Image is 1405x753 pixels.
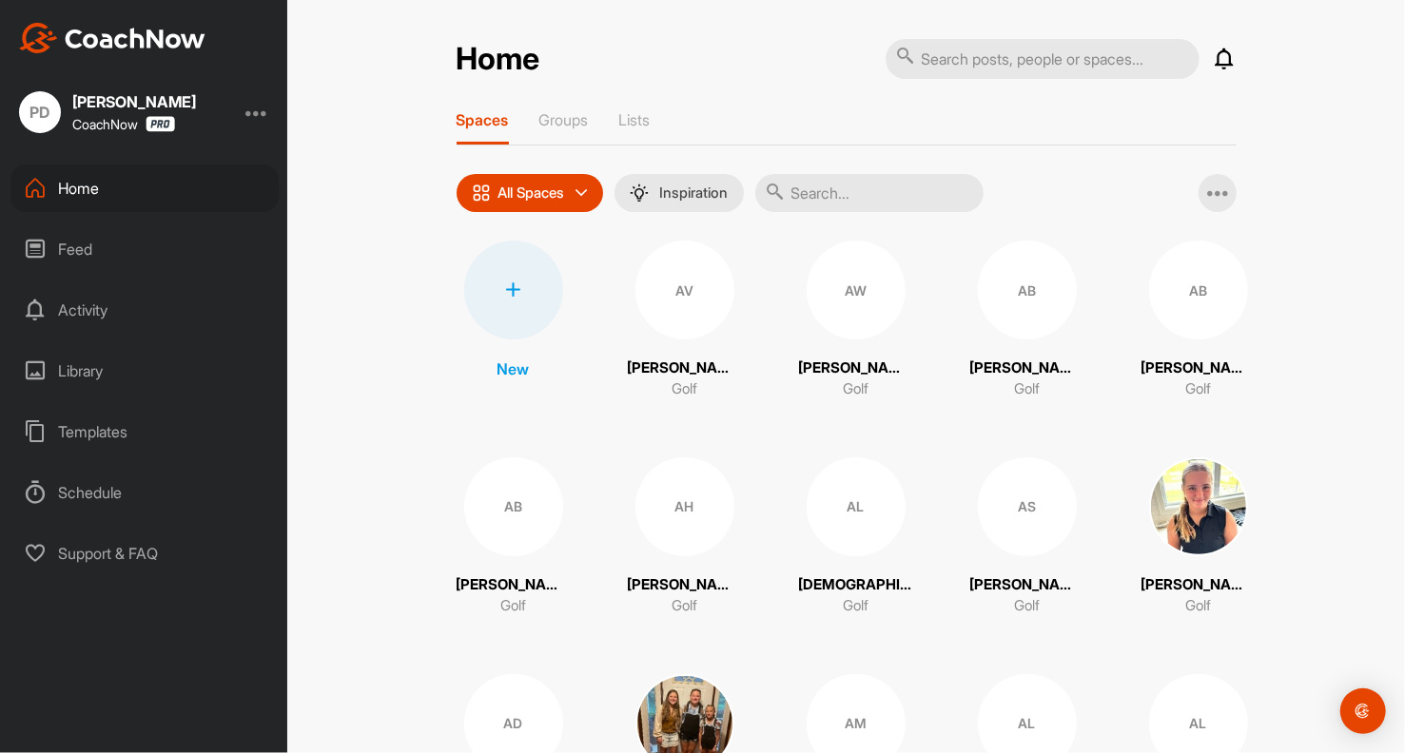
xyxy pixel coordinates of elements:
[10,469,279,516] div: Schedule
[799,241,913,400] a: AW[PERSON_NAME]Golf
[628,457,742,617] a: AH[PERSON_NAME]Golf
[755,174,984,212] input: Search...
[457,41,540,78] h2: Home
[799,357,913,379] p: [PERSON_NAME]
[1014,595,1040,617] p: Golf
[635,241,734,339] div: AV
[19,23,205,53] img: CoachNow
[628,357,742,379] p: [PERSON_NAME]
[10,530,279,577] div: Support & FAQ
[498,185,565,201] p: All Spaces
[1014,378,1040,400] p: Golf
[10,164,279,212] div: Home
[970,357,1084,379] p: [PERSON_NAME]
[498,357,530,380] p: New
[10,408,279,455] div: Templates
[472,183,491,203] img: icon
[72,116,175,132] div: CoachNow
[457,110,509,129] p: Spaces
[19,91,61,133] div: PD
[1142,574,1256,596] p: [PERSON_NAME]
[660,185,729,201] p: Inspiration
[619,110,651,129] p: Lists
[886,39,1200,79] input: Search posts, people or spaces...
[807,241,906,339] div: AW
[843,595,868,617] p: Golf
[799,457,913,617] a: AL[DEMOGRAPHIC_DATA][PERSON_NAME]Golf
[978,241,1077,339] div: AB
[799,574,913,596] p: [DEMOGRAPHIC_DATA][PERSON_NAME]
[1185,378,1211,400] p: Golf
[672,378,697,400] p: Golf
[630,183,649,203] img: menuIcon
[807,457,906,556] div: AL
[1149,457,1248,556] img: square_fb2fadaae78c6e3469a620155512ee43.jpg
[970,574,1084,596] p: [PERSON_NAME]
[1142,457,1256,617] a: [PERSON_NAME]Golf
[457,457,571,617] a: AB[PERSON_NAME]Golf
[1142,357,1256,379] p: [PERSON_NAME]
[146,116,175,132] img: CoachNow Pro
[628,241,742,400] a: AV[PERSON_NAME]Golf
[1149,241,1248,339] div: AB
[1185,595,1211,617] p: Golf
[464,457,563,556] div: AB
[10,347,279,395] div: Library
[635,457,734,556] div: AH
[457,574,571,596] p: [PERSON_NAME]
[500,595,526,617] p: Golf
[539,110,589,129] p: Groups
[978,457,1077,556] div: AS
[1340,688,1386,734] div: Open Intercom Messenger
[628,574,742,596] p: [PERSON_NAME]
[10,225,279,273] div: Feed
[843,378,868,400] p: Golf
[970,241,1084,400] a: AB[PERSON_NAME]Golf
[672,595,697,617] p: Golf
[72,94,196,109] div: [PERSON_NAME]
[1142,241,1256,400] a: AB[PERSON_NAME]Golf
[970,457,1084,617] a: AS[PERSON_NAME]Golf
[10,286,279,334] div: Activity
